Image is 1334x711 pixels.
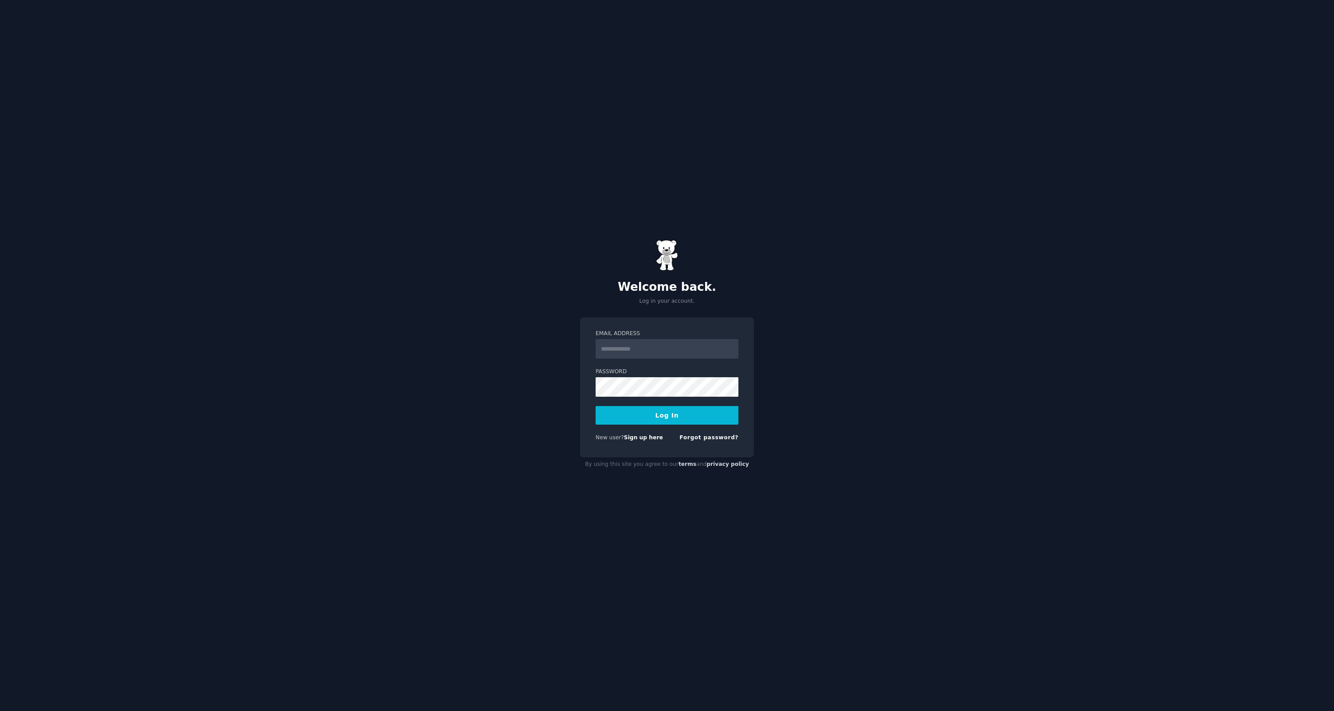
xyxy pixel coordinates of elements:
span: New user? [596,434,624,441]
a: privacy policy [706,461,749,467]
p: Log in your account. [580,297,754,305]
img: Gummy Bear [656,240,678,271]
label: Password [596,368,738,376]
a: terms [679,461,696,467]
label: Email Address [596,330,738,338]
h2: Welcome back. [580,280,754,294]
a: Forgot password? [679,434,738,441]
button: Log In [596,406,738,425]
a: Sign up here [624,434,663,441]
div: By using this site you agree to our and [580,457,754,472]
